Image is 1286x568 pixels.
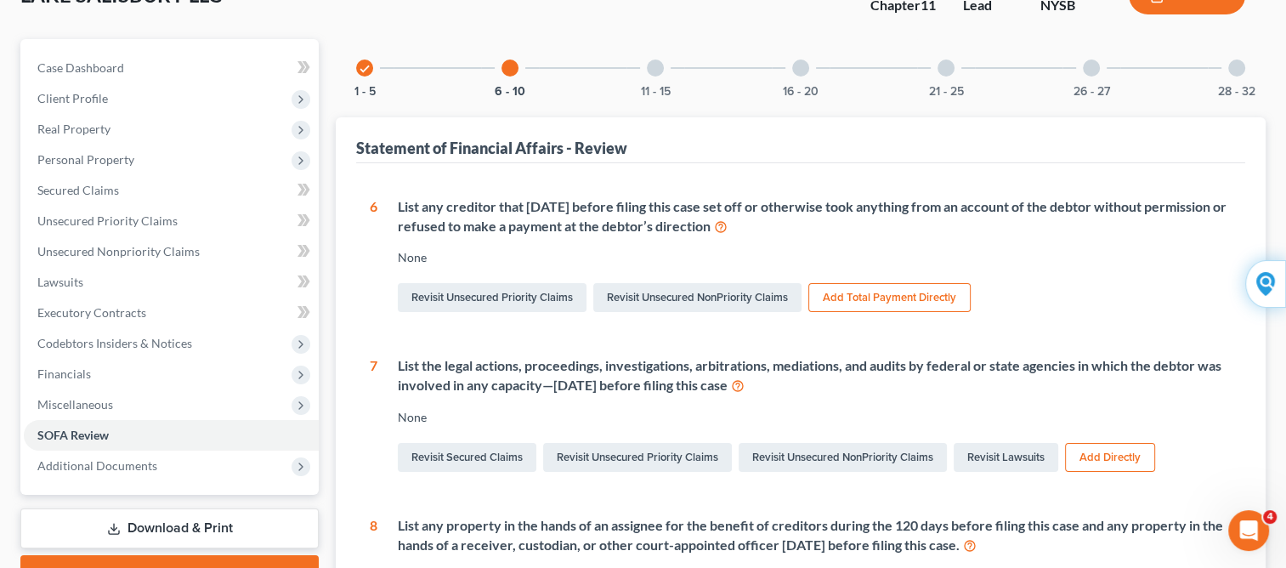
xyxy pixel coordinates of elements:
[398,443,536,472] a: Revisit Secured Claims
[37,458,157,473] span: Additional Documents
[1218,86,1255,98] button: 28 - 32
[37,213,178,228] span: Unsecured Priority Claims
[354,86,376,98] button: 1 - 5
[370,197,377,316] div: 6
[37,366,91,381] span: Financials
[495,86,525,98] button: 6 - 10
[37,244,200,258] span: Unsecured Nonpriority Claims
[37,152,134,167] span: Personal Property
[739,443,947,472] a: Revisit Unsecured NonPriority Claims
[24,267,319,298] a: Lawsuits
[1074,86,1110,98] button: 26 - 27
[24,420,319,451] a: SOFA Review
[20,508,319,548] a: Download & Print
[356,138,627,158] div: Statement of Financial Affairs - Review
[24,206,319,236] a: Unsecured Priority Claims
[929,86,964,98] button: 21 - 25
[37,305,146,320] span: Executory Contracts
[37,91,108,105] span: Client Profile
[359,63,371,75] i: check
[783,86,819,98] button: 16 - 20
[370,356,377,475] div: 7
[24,236,319,267] a: Unsecured Nonpriority Claims
[398,249,1232,266] div: None
[398,356,1232,395] div: List the legal actions, proceedings, investigations, arbitrations, mediations, and audits by fede...
[398,409,1232,426] div: None
[398,516,1232,555] div: List any property in the hands of an assignee for the benefit of creditors during the 120 days be...
[37,397,113,412] span: Miscellaneous
[808,283,971,312] button: Add Total Payment Directly
[37,275,83,289] span: Lawsuits
[543,443,732,472] a: Revisit Unsecured Priority Claims
[24,175,319,206] a: Secured Claims
[641,86,671,98] button: 11 - 15
[37,336,192,350] span: Codebtors Insiders & Notices
[398,197,1232,236] div: List any creditor that [DATE] before filing this case set off or otherwise took anything from an ...
[1228,510,1269,551] iframe: Intercom live chat
[37,122,110,136] span: Real Property
[37,183,119,197] span: Secured Claims
[1065,443,1155,472] button: Add Directly
[593,283,802,312] a: Revisit Unsecured NonPriority Claims
[398,283,586,312] a: Revisit Unsecured Priority Claims
[37,60,124,75] span: Case Dashboard
[24,298,319,328] a: Executory Contracts
[24,53,319,83] a: Case Dashboard
[1263,510,1277,524] span: 4
[37,428,109,442] span: SOFA Review
[954,443,1058,472] a: Revisit Lawsuits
